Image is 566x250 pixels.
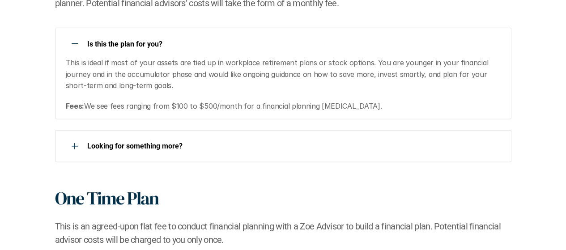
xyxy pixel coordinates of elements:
[55,220,511,246] h2: This is an agreed-upon flat fee to conduct financial planning with a Zoe Advisor to build a finan...
[55,187,158,209] h1: One Time Plan
[87,40,500,48] p: Is this the plan for you?​
[66,57,500,92] p: This is ideal if most of your assets are tied up in workplace retirement plans or stock options. ...
[66,101,500,112] p: We see fees ranging from $100 to $500/month for a financial planning [MEDICAL_DATA].
[66,102,84,110] strong: Fees:
[87,142,500,150] p: Looking for something more?​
